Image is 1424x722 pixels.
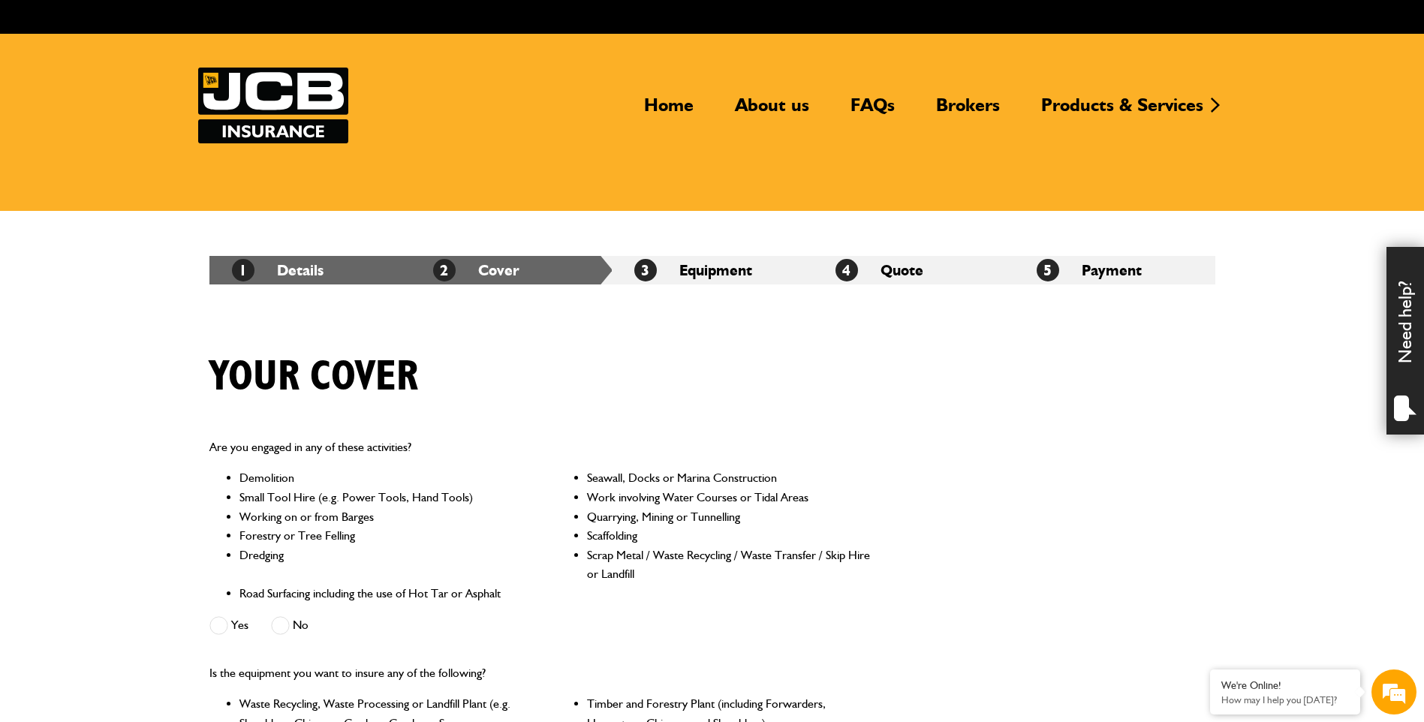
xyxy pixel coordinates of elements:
[239,507,524,527] li: Working on or from Barges
[839,94,906,128] a: FAQs
[587,507,872,527] li: Quarrying, Mining or Tunnelling
[198,68,348,143] img: JCB Insurance Services logo
[239,546,524,584] li: Dredging
[433,259,456,281] span: 2
[232,261,324,279] a: 1Details
[634,259,657,281] span: 3
[411,256,612,284] li: Cover
[587,546,872,584] li: Scrap Metal / Waste Recycling / Waste Transfer / Skip Hire or Landfill
[1221,694,1349,705] p: How may I help you today?
[1221,679,1349,692] div: We're Online!
[835,259,858,281] span: 4
[1014,256,1215,284] li: Payment
[239,468,524,488] li: Demolition
[813,256,1014,284] li: Quote
[925,94,1011,128] a: Brokers
[232,259,254,281] span: 1
[209,352,418,402] h1: Your cover
[1037,259,1059,281] span: 5
[198,68,348,143] a: JCB Insurance Services
[209,616,248,635] label: Yes
[239,488,524,507] li: Small Tool Hire (e.g. Power Tools, Hand Tools)
[271,616,309,635] label: No
[587,488,872,507] li: Work involving Water Courses or Tidal Areas
[239,584,524,603] li: Road Surfacing including the use of Hot Tar or Asphalt
[612,256,813,284] li: Equipment
[587,468,872,488] li: Seawall, Docks or Marina Construction
[587,526,872,546] li: Scaffolding
[209,438,872,457] p: Are you engaged in any of these activities?
[209,663,872,683] p: Is the equipment you want to insure any of the following?
[239,526,524,546] li: Forestry or Tree Felling
[1030,94,1215,128] a: Products & Services
[724,94,820,128] a: About us
[633,94,705,128] a: Home
[1386,247,1424,435] div: Need help?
